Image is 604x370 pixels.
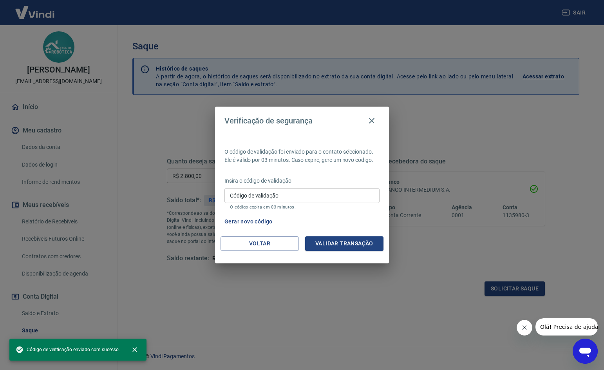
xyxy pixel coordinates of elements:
[224,116,313,125] h4: Verificação de segurança
[224,148,380,164] p: O código de validação foi enviado para o contato selecionado. Ele é válido por 03 minutos. Caso e...
[535,318,598,336] iframe: Mensagem da empresa
[221,214,276,229] button: Gerar novo código
[5,5,66,12] span: Olá! Precisa de ajuda?
[517,320,532,336] iframe: Fechar mensagem
[305,236,383,251] button: Validar transação
[221,236,299,251] button: Voltar
[573,339,598,364] iframe: Botão para abrir a janela de mensagens
[224,177,380,185] p: Insira o código de validação
[16,346,120,354] span: Código de verificação enviado com sucesso.
[126,341,143,358] button: close
[230,205,374,210] p: O código expira em 03 minutos.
